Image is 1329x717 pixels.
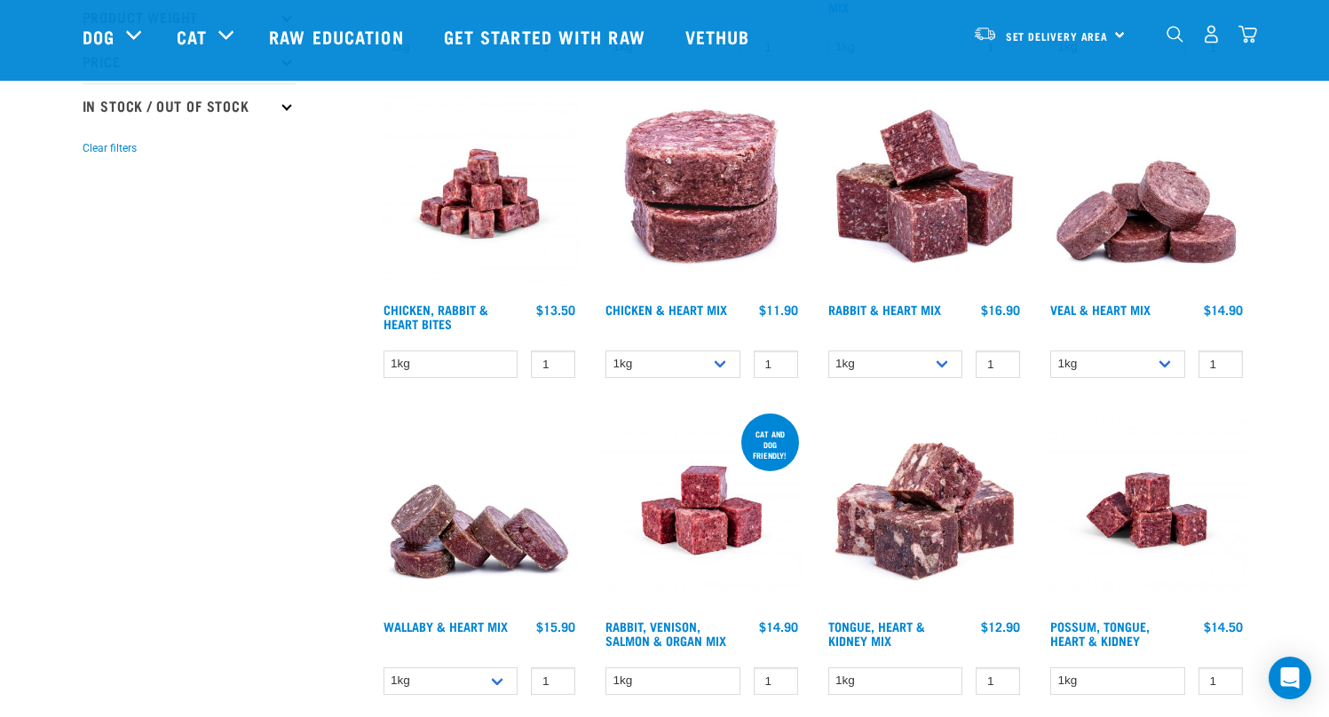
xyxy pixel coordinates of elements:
[1050,623,1150,643] a: Possum, Tongue, Heart & Kidney
[976,667,1020,695] input: 1
[754,667,798,695] input: 1
[981,303,1020,317] div: $16.90
[531,667,575,695] input: 1
[1046,93,1247,295] img: 1152 Veal Heart Medallions 01
[668,1,772,72] a: Vethub
[251,1,425,72] a: Raw Education
[824,410,1025,611] img: 1167 Tongue Heart Kidney Mix 01
[177,23,207,50] a: Cat
[1204,619,1243,634] div: $14.50
[759,303,798,317] div: $11.90
[1046,410,1247,611] img: Possum Tongue Heart Kidney 1682
[379,93,581,295] img: Chicken Rabbit Heart 1609
[976,351,1020,378] input: 1
[1198,667,1243,695] input: 1
[828,306,941,312] a: Rabbit & Heart Mix
[384,306,488,327] a: Chicken, Rabbit & Heart Bites
[536,619,575,634] div: $15.90
[828,623,925,643] a: Tongue, Heart & Kidney Mix
[754,351,798,378] input: 1
[981,619,1020,634] div: $12.90
[1269,657,1311,699] div: Open Intercom Messenger
[426,1,668,72] a: Get started with Raw
[1204,303,1243,317] div: $14.90
[531,351,575,378] input: 1
[824,93,1025,295] img: 1087 Rabbit Heart Cubes 01
[536,303,575,317] div: $13.50
[83,23,115,50] a: Dog
[379,410,581,611] img: 1093 Wallaby Heart Medallions 01
[601,410,803,611] img: Rabbit Venison Salmon Organ 1688
[759,619,798,634] div: $14.90
[83,83,296,128] p: In Stock / Out Of Stock
[741,421,799,469] div: Cat and dog friendly!
[605,623,726,643] a: Rabbit, Venison, Salmon & Organ Mix
[1050,306,1151,312] a: Veal & Heart Mix
[973,26,997,42] img: van-moving.png
[384,623,508,629] a: Wallaby & Heart Mix
[1202,25,1221,43] img: user.png
[1006,33,1109,39] span: Set Delivery Area
[1167,26,1183,43] img: home-icon-1@2x.png
[1238,25,1257,43] img: home-icon@2x.png
[1198,351,1243,378] input: 1
[83,140,137,156] button: Clear filters
[601,93,803,295] img: Chicken and Heart Medallions
[605,306,727,312] a: Chicken & Heart Mix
